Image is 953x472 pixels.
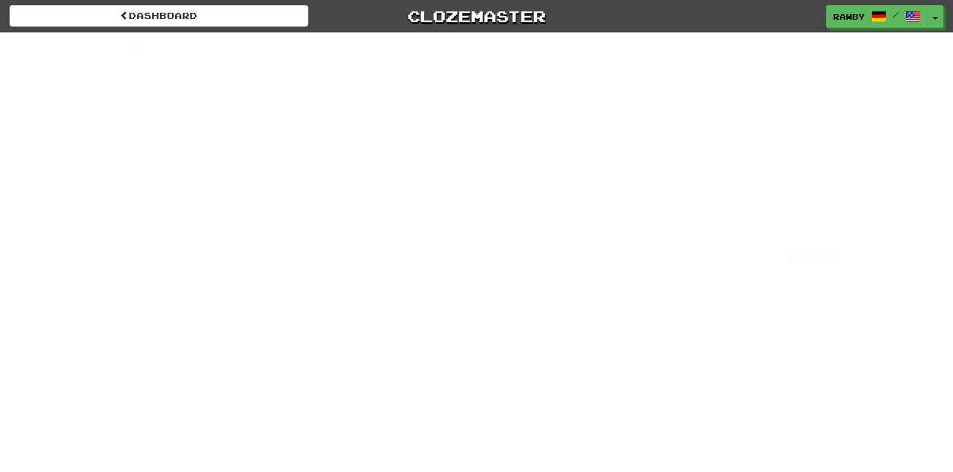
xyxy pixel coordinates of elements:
div: We expected him to support us. [115,132,838,145]
a: Dashboard [10,5,308,27]
button: Round history (alt+y) [724,246,748,268]
div: / [115,42,179,58]
a: rawby / [826,5,928,28]
span: 25 % [758,61,777,71]
button: ß [509,147,535,174]
span: , dass er uns unterstützt. [444,92,735,122]
span: Score: [115,63,161,74]
button: Help! [673,246,718,268]
button: Report [786,246,838,268]
span: 0 [168,59,179,75]
a: Clozemaster [327,5,626,27]
button: Single letter hint - you only get 1 per sentence and score half the points! alt+h [479,183,504,204]
span: rawby [833,11,865,22]
button: Switch sentence to multiple choice alt+p [449,183,474,204]
button: ä [418,147,444,174]
div: Mastered [758,61,838,72]
button: ö [449,147,474,174]
span: / [893,10,899,19]
button: ü [479,147,504,174]
span: Wir haben [218,92,339,122]
button: Submit [437,211,516,240]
